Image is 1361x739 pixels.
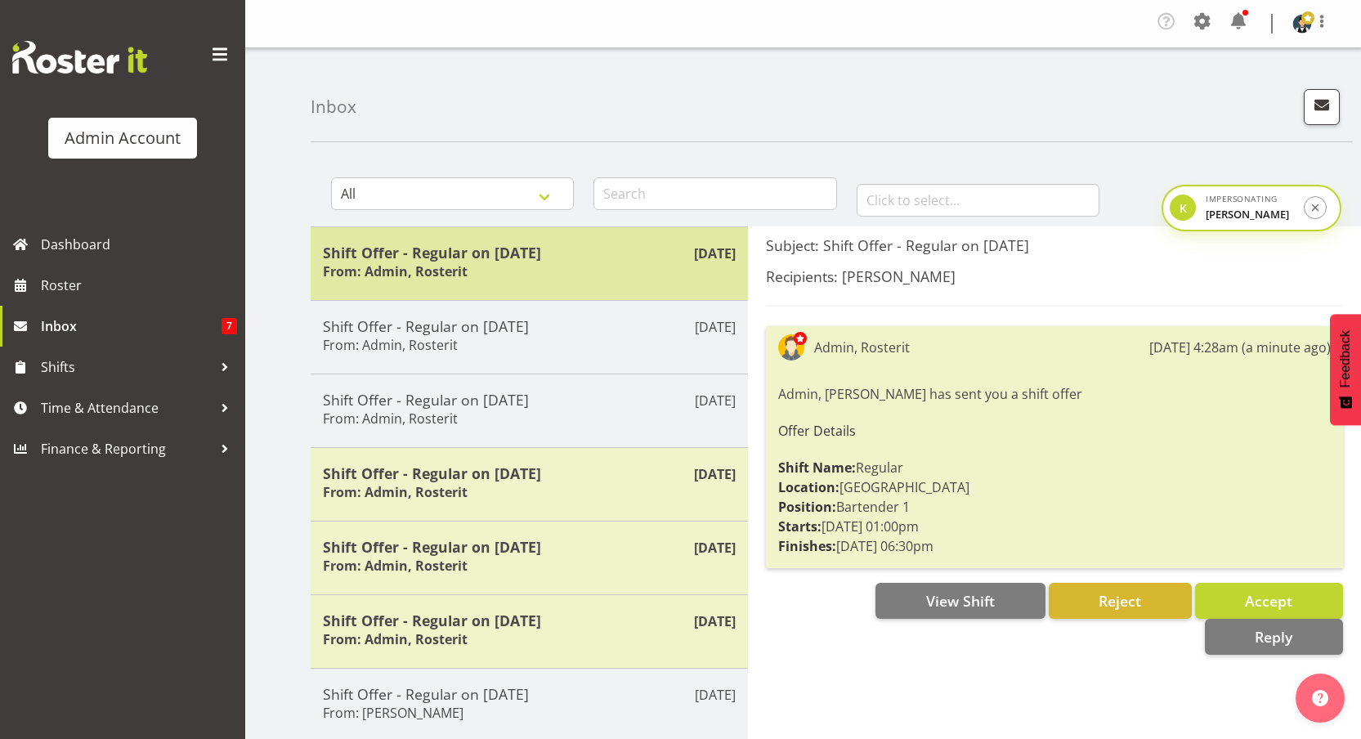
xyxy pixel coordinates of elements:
strong: Finishes: [778,537,836,555]
h6: From: Admin, Rosterit [323,484,468,500]
span: Shifts [41,355,213,379]
button: Reject [1049,583,1192,619]
button: Feedback - Show survey [1330,314,1361,425]
h5: Shift Offer - Regular on [DATE] [323,685,736,703]
p: [DATE] [695,391,736,410]
h6: Offer Details [778,423,1331,438]
img: wu-kevin5aaed71ed01d5805973613cd15694a89.png [1292,14,1312,34]
h5: Shift Offer - Regular on [DATE] [323,538,736,556]
h6: From: Admin, Rosterit [323,263,468,280]
h6: From: Admin, Rosterit [323,558,468,574]
h6: From: Admin, Rosterit [323,410,458,427]
h5: Shift Offer - Regular on [DATE] [323,317,736,335]
span: Inbox [41,314,222,338]
p: [DATE] [694,538,736,558]
span: 7 [222,318,237,334]
span: View Shift [926,591,995,611]
img: help-xxl-2.png [1312,690,1328,706]
div: [DATE] 4:28am (a minute ago) [1149,338,1331,357]
button: Accept [1195,583,1343,619]
span: Finance & Reporting [41,437,213,461]
input: Click to select... [857,184,1099,217]
strong: Starts: [778,517,822,535]
h5: Subject: Shift Offer - Regular on [DATE] [766,236,1343,254]
p: [DATE] [694,244,736,263]
p: [DATE] [695,685,736,705]
span: Accept [1245,591,1292,611]
div: Admin, Rosterit [814,338,910,357]
button: View Shift [875,583,1045,619]
span: Time & Attendance [41,396,213,420]
p: [DATE] [694,611,736,631]
div: Admin Account [65,126,181,150]
img: admin-rosteritf9cbda91fdf824d97c9d6345b1f660ea.png [778,334,804,361]
p: [DATE] [695,317,736,337]
h6: From: [PERSON_NAME] [323,705,463,721]
strong: Shift Name: [778,459,856,477]
h5: Shift Offer - Regular on [DATE] [323,464,736,482]
p: [DATE] [694,464,736,484]
h6: From: Admin, Rosterit [323,631,468,647]
h5: Shift Offer - Regular on [DATE] [323,244,736,262]
h6: From: Admin, Rosterit [323,337,458,353]
strong: Position: [778,498,836,516]
span: Feedback [1338,330,1353,387]
input: Search [593,177,836,210]
span: Dashboard [41,232,237,257]
h5: Shift Offer - Regular on [DATE] [323,391,736,409]
span: Reply [1255,627,1292,647]
button: Reply [1205,619,1343,655]
h5: Recipients: [PERSON_NAME] [766,267,1343,285]
span: Roster [41,273,237,298]
h5: Shift Offer - Regular on [DATE] [323,611,736,629]
button: Stop impersonation [1304,196,1327,219]
span: Reject [1099,591,1141,611]
div: Admin, [PERSON_NAME] has sent you a shift offer Regular [GEOGRAPHIC_DATA] Bartender 1 [DATE] 01:0... [778,380,1331,560]
h4: Inbox [311,97,356,116]
img: Rosterit website logo [12,41,147,74]
strong: Location: [778,478,839,496]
